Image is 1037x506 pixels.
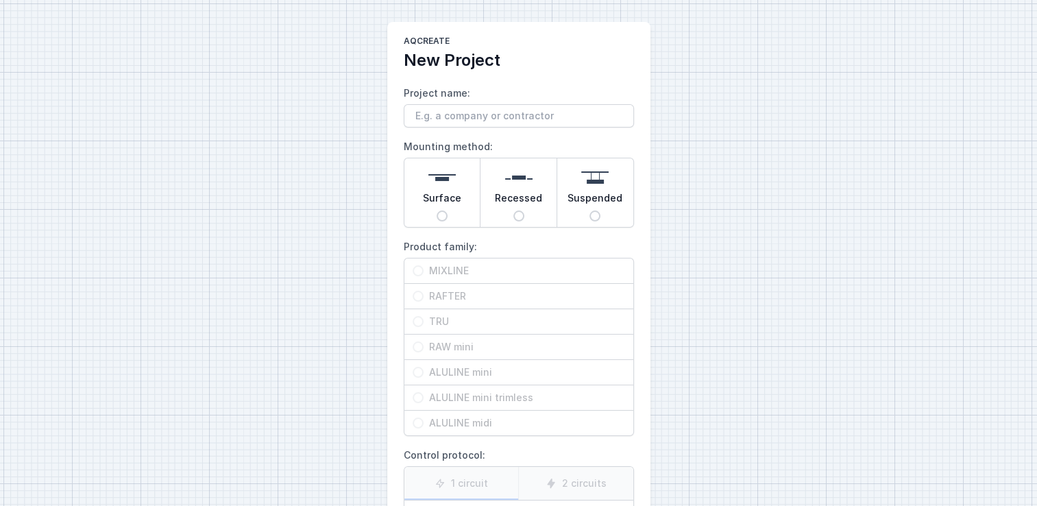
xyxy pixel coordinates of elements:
img: recessed.svg [505,164,533,191]
span: Suspended [568,191,622,210]
h1: AQcreate [404,36,634,49]
span: Surface [423,191,461,210]
img: suspended.svg [581,164,609,191]
input: Recessed [513,210,524,221]
h2: New Project [404,49,634,71]
span: Recessed [495,191,542,210]
label: Project name: [404,82,634,128]
input: Suspended [589,210,600,221]
label: Mounting method: [404,136,634,228]
input: Project name: [404,104,634,128]
img: surface.svg [428,164,456,191]
input: Surface [437,210,448,221]
label: Product family: [404,236,634,436]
